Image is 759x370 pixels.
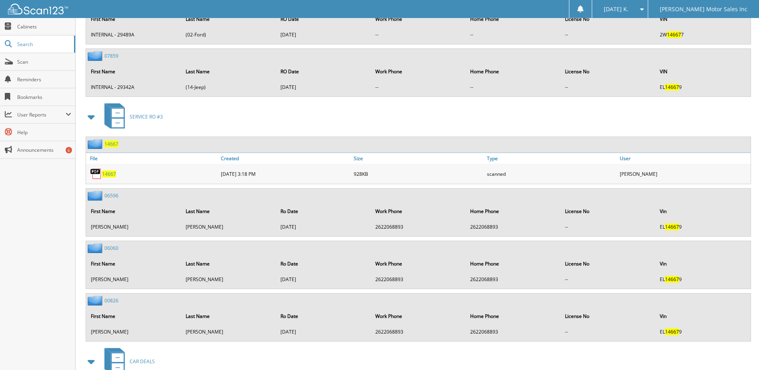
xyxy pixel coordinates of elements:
td: [DATE] [276,220,370,233]
div: 928KB [352,166,485,182]
a: 06596 [104,192,118,199]
th: Work Phone [371,63,465,80]
span: Reminders [17,76,71,83]
th: Home Phone [466,203,560,219]
th: Last Name [182,255,276,272]
td: 2622068893 [371,273,465,286]
td: [PERSON_NAME] [87,220,181,233]
div: [DATE] 3:18 PM [219,166,352,182]
iframe: Chat Widget [719,332,759,370]
td: 2622068893 [371,325,465,338]
span: CAR DEALS [130,358,155,365]
td: 2622068893 [466,273,560,286]
div: scanned [485,166,618,182]
td: [DATE] [276,325,370,338]
a: 14667 [102,171,116,177]
th: Vin [656,203,750,219]
td: -- [371,28,465,41]
th: Last Name [182,63,276,80]
td: INTERNAL - 29342A [87,80,181,94]
td: [PERSON_NAME] [87,273,181,286]
span: Search [17,41,70,48]
td: 2622068893 [466,325,560,338]
th: License No [561,11,655,27]
a: Created [219,153,352,164]
th: License No [561,203,655,219]
th: Last Name [182,203,276,219]
a: 14667 [104,141,118,147]
span: 14667 [665,223,679,230]
th: Home Phone [466,255,560,272]
img: folder2.png [88,296,104,306]
img: PDF.png [90,168,102,180]
span: 14667 [665,328,679,335]
th: Last Name [182,308,276,324]
a: Size [352,153,485,164]
th: VIN [656,11,750,27]
td: [PERSON_NAME] [182,273,276,286]
th: Work Phone [371,11,465,27]
th: Work Phone [371,203,465,219]
a: Type [485,153,618,164]
a: 00826 [104,297,118,304]
td: [PERSON_NAME] [182,325,276,338]
td: EL 9 [656,273,750,286]
span: Bookmarks [17,94,71,101]
span: SERVICE RO #3 [130,113,163,120]
td: EL 9 [656,220,750,233]
td: 2622068893 [466,220,560,233]
span: 14667 [665,276,679,283]
td: 2W 7 [656,28,750,41]
th: License No [561,63,655,80]
span: User Reports [17,111,66,118]
span: 14667 [665,84,679,90]
td: (14-Jeep) [182,80,276,94]
th: Ro Date [276,255,370,272]
span: 14667 [667,31,681,38]
span: Cabinets [17,23,71,30]
td: EL 9 [656,325,750,338]
th: Vin [656,308,750,324]
td: [DATE] [276,28,370,41]
div: [PERSON_NAME] [618,166,751,182]
img: scan123-logo-white.svg [8,4,68,14]
span: Scan [17,58,71,65]
td: (02-Ford) [182,28,276,41]
a: 06060 [104,245,118,251]
th: Home Phone [466,11,560,27]
th: Work Phone [371,308,465,324]
td: [DATE] [276,273,370,286]
span: Announcements [17,147,71,153]
td: -- [371,80,465,94]
div: 6 [66,147,72,153]
th: First Name [87,63,181,80]
th: Home Phone [466,63,560,80]
th: VIN [656,63,750,80]
span: [DATE] K. [604,7,629,12]
th: Last Name [182,11,276,27]
td: [PERSON_NAME] [87,325,181,338]
img: folder2.png [88,51,104,61]
th: First Name [87,308,181,324]
td: 2622068893 [371,220,465,233]
span: Help [17,129,71,136]
td: EL 9 [656,80,750,94]
th: License No [561,308,655,324]
th: First Name [87,11,181,27]
td: [PERSON_NAME] [182,220,276,233]
img: folder2.png [88,139,104,149]
th: Ro Date [276,308,370,324]
td: -- [561,80,655,94]
a: SERVICE RO #3 [100,101,163,133]
th: RO Date [276,63,370,80]
th: Ro Date [276,203,370,219]
th: Vin [656,255,750,272]
a: File [86,153,219,164]
th: RO Date [276,11,370,27]
td: [DATE] [276,80,370,94]
td: -- [466,80,560,94]
td: -- [561,220,655,233]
